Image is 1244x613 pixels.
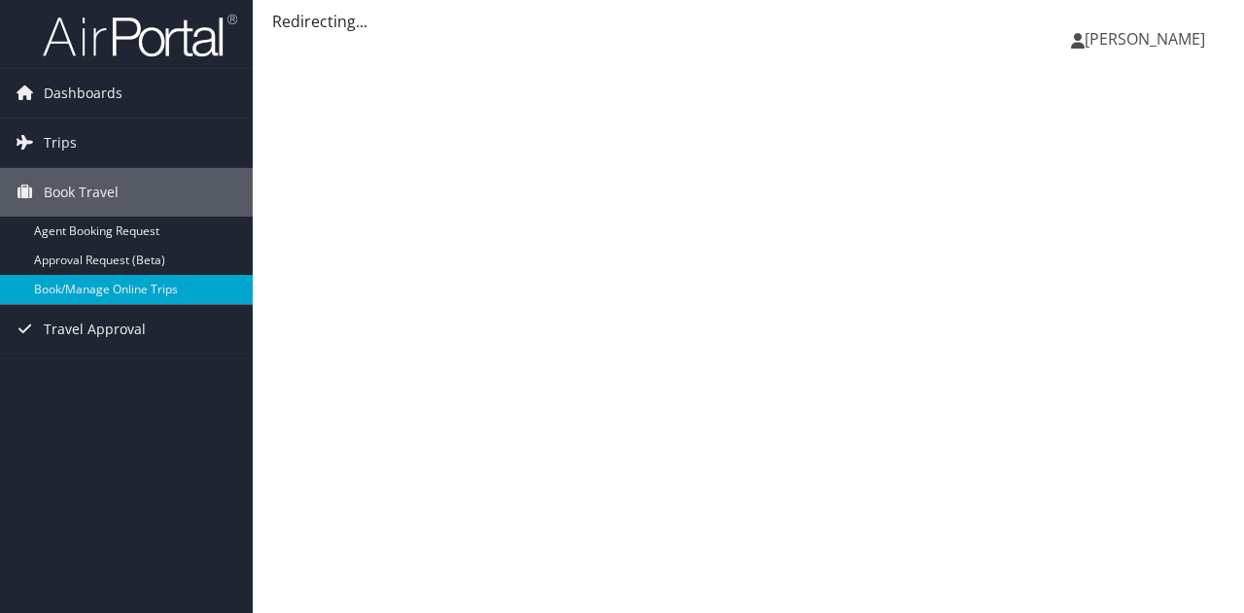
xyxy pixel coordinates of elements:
img: airportal-logo.png [43,13,237,58]
a: [PERSON_NAME] [1071,10,1225,68]
span: Trips [44,119,77,167]
span: [PERSON_NAME] [1085,28,1205,50]
div: Redirecting... [272,10,1225,33]
span: Book Travel [44,168,119,217]
span: Travel Approval [44,305,146,354]
span: Dashboards [44,69,122,118]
